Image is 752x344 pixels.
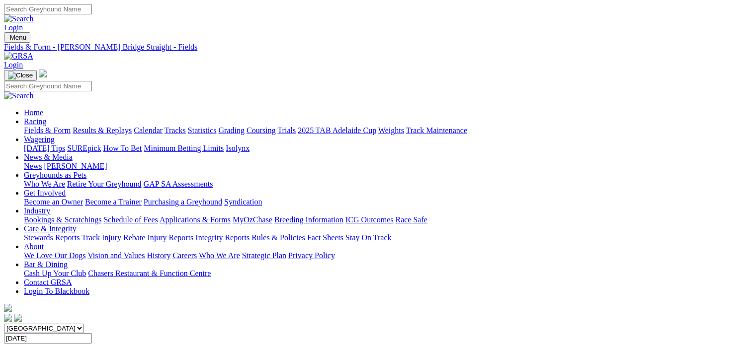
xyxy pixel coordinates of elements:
a: Injury Reports [147,233,193,242]
div: Racing [24,126,748,135]
a: Coursing [247,126,276,135]
a: History [147,251,170,260]
a: GAP SA Assessments [144,180,213,188]
a: Care & Integrity [24,224,77,233]
img: logo-grsa-white.png [39,69,47,77]
a: Vision and Values [87,251,145,260]
a: Bar & Dining [24,260,68,269]
img: twitter.svg [14,314,22,322]
a: Tracks [165,126,186,135]
input: Select date [4,333,92,344]
a: [PERSON_NAME] [44,162,107,170]
a: Fact Sheets [307,233,343,242]
a: News [24,162,42,170]
a: Breeding Information [274,215,343,224]
a: News & Media [24,153,73,161]
div: News & Media [24,162,748,171]
button: Toggle navigation [4,70,37,81]
a: Become a Trainer [85,198,142,206]
a: Purchasing a Greyhound [144,198,222,206]
div: Care & Integrity [24,233,748,242]
a: Rules & Policies [251,233,305,242]
a: Privacy Policy [288,251,335,260]
a: Careers [172,251,197,260]
img: logo-grsa-white.png [4,304,12,312]
div: Get Involved [24,198,748,206]
a: Who We Are [24,180,65,188]
a: Trials [277,126,296,135]
div: Greyhounds as Pets [24,180,748,189]
a: ICG Outcomes [345,215,393,224]
img: facebook.svg [4,314,12,322]
a: Login [4,61,23,69]
div: Industry [24,215,748,224]
img: Close [8,71,33,79]
a: We Love Our Dogs [24,251,85,260]
a: SUREpick [67,144,101,152]
span: Menu [10,34,26,41]
a: Retire Your Greyhound [67,180,142,188]
a: Strategic Plan [242,251,286,260]
a: Contact GRSA [24,278,72,286]
a: [DATE] Tips [24,144,65,152]
a: Bookings & Scratchings [24,215,101,224]
a: How To Bet [103,144,142,152]
a: Results & Replays [73,126,132,135]
img: GRSA [4,52,33,61]
a: Login To Blackbook [24,287,89,295]
a: Cash Up Your Club [24,269,86,277]
div: Wagering [24,144,748,153]
a: Chasers Restaurant & Function Centre [88,269,211,277]
a: Who We Are [199,251,240,260]
a: Statistics [188,126,217,135]
a: Syndication [224,198,262,206]
a: Weights [378,126,404,135]
a: About [24,242,44,251]
div: About [24,251,748,260]
a: Greyhounds as Pets [24,171,86,179]
a: Fields & Form [24,126,71,135]
a: Integrity Reports [195,233,250,242]
a: Login [4,23,23,32]
a: Get Involved [24,189,66,197]
input: Search [4,81,92,91]
img: Search [4,91,34,100]
a: MyOzChase [233,215,272,224]
a: Stay On Track [345,233,391,242]
a: 2025 TAB Adelaide Cup [298,126,376,135]
button: Toggle navigation [4,32,30,43]
a: Minimum Betting Limits [144,144,224,152]
a: Industry [24,206,50,215]
a: Race Safe [395,215,427,224]
a: Track Injury Rebate [82,233,145,242]
a: Applications & Forms [160,215,231,224]
img: Search [4,14,34,23]
a: Stewards Reports [24,233,80,242]
input: Search [4,4,92,14]
a: Isolynx [226,144,250,152]
a: Become an Owner [24,198,83,206]
a: Grading [219,126,245,135]
div: Bar & Dining [24,269,748,278]
a: Home [24,108,43,117]
a: Wagering [24,135,55,143]
a: Fields & Form - [PERSON_NAME] Bridge Straight - Fields [4,43,748,52]
a: Racing [24,117,46,126]
a: Schedule of Fees [103,215,158,224]
a: Calendar [134,126,163,135]
a: Track Maintenance [406,126,467,135]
